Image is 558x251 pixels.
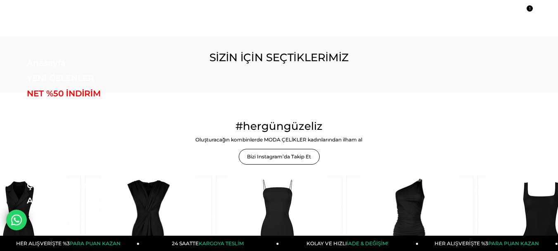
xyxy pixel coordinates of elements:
[347,240,388,246] span: İADE & DEĞİŞİM!
[27,196,140,206] a: AKSESUAR
[27,134,140,144] a: GİYİM
[418,236,558,251] a: HER ALIŞVERİŞTE %3PARA PUAN KAZAN
[27,5,76,20] img: logo
[279,236,419,251] a: KOLAY VE HIZLIİADE & DEĞİŞİM!
[27,180,140,190] a: ÇOK SATANLAR
[522,10,529,16] a: 1
[27,119,140,129] a: DIŞ GİYİM
[27,165,140,175] a: KOMBİN
[199,240,243,246] span: KARGOYA TESLİM
[209,51,349,64] span: SİZİN İÇİN SEÇTİKLERİMİZ
[488,240,539,246] span: PARA PUAN KAZAN
[239,149,320,165] a: Bizi Instagram’da Takip Et
[70,240,121,246] span: PARA PUAN KAZAN
[27,88,140,98] a: NET %50 İNDİRİM
[27,58,140,68] a: Anasayfa
[27,150,140,160] a: TAKIM
[140,236,279,251] a: 24 SAATTEKARGOYA TESLİM
[27,104,140,114] a: ELBİSE
[527,5,533,12] span: 1
[27,73,140,83] a: YENİ GELENLER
